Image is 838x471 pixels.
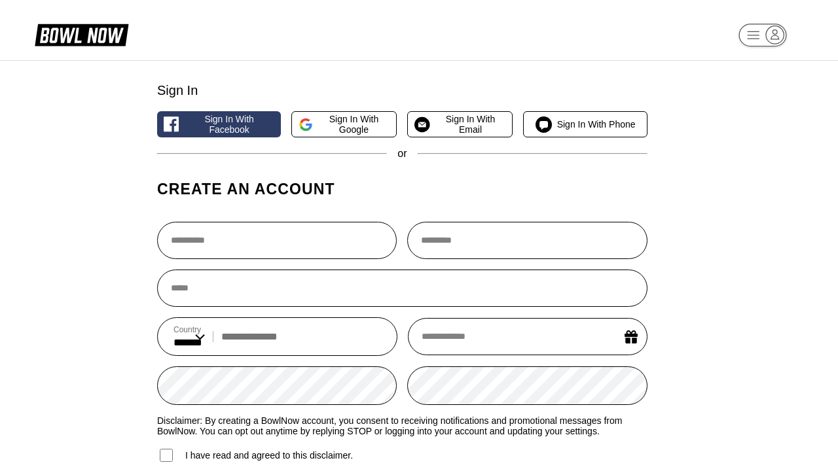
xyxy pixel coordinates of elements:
[407,111,513,137] button: Sign in with Email
[184,114,274,135] span: Sign in with Facebook
[435,114,506,135] span: Sign in with Email
[291,111,397,137] button: Sign in with Google
[157,83,647,98] div: Sign In
[318,114,390,135] span: Sign in with Google
[157,415,647,436] label: Disclaimer: By creating a BowlNow account, you consent to receiving notifications and promotional...
[557,119,636,130] span: Sign in with Phone
[157,180,647,198] h1: Create an account
[157,148,647,160] div: or
[157,447,353,464] label: I have read and agreed to this disclaimer.
[160,449,173,462] input: I have read and agreed to this disclaimer.
[523,111,647,137] button: Sign in with Phone
[173,325,205,334] label: Country
[157,111,281,137] button: Sign in with Facebook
